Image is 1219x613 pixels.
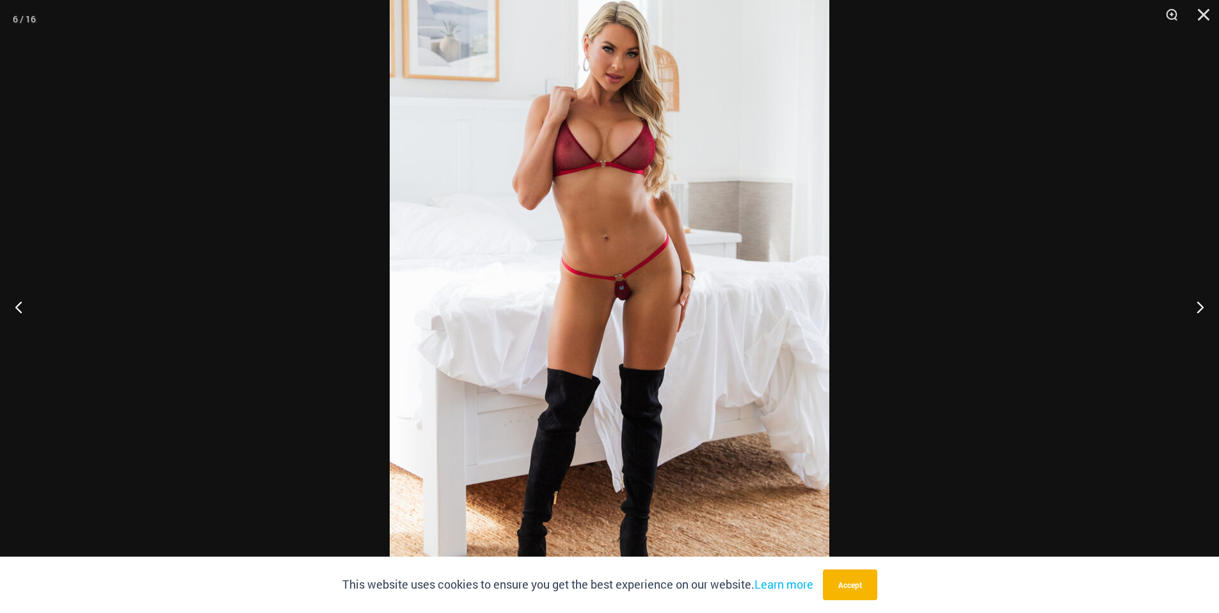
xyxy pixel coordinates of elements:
a: Learn more [754,576,813,592]
p: This website uses cookies to ensure you get the best experience on our website. [342,575,813,594]
button: Next [1171,275,1219,339]
div: 6 / 16 [13,10,36,29]
button: Accept [823,569,877,600]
